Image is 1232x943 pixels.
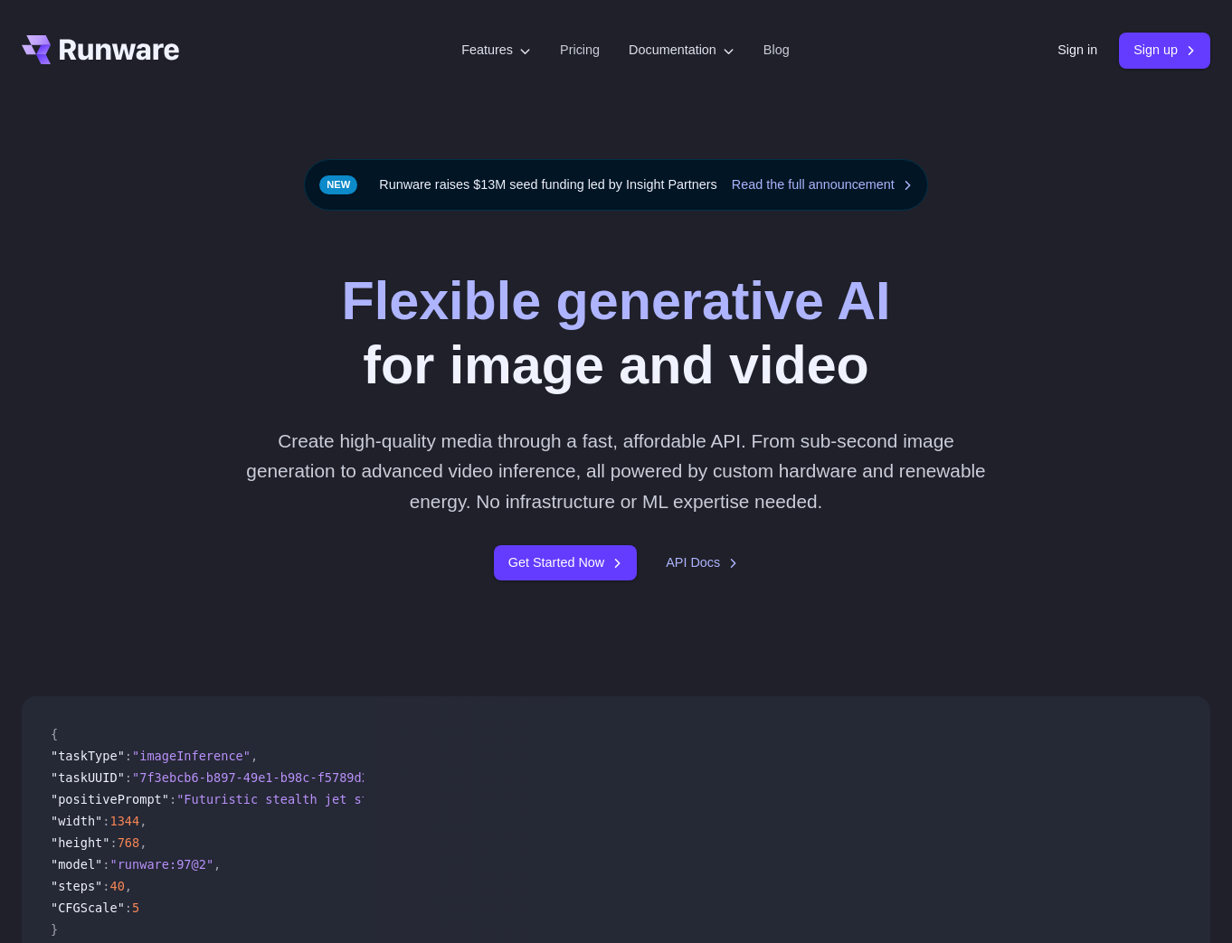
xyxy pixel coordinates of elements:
[169,792,176,806] span: :
[132,749,251,763] span: "imageInference"
[109,835,117,850] span: :
[1119,33,1210,68] a: Sign up
[251,749,258,763] span: ,
[494,545,637,580] a: Get Started Now
[629,40,734,61] label: Documentation
[109,814,139,828] span: 1344
[102,879,109,893] span: :
[125,749,132,763] span: :
[763,40,790,61] a: Blog
[102,814,109,828] span: :
[51,835,109,850] span: "height"
[732,174,913,195] a: Read the full announcement
[51,814,102,828] span: "width"
[51,749,125,763] span: "taskType"
[125,901,132,915] span: :
[342,269,891,397] h1: for image and video
[109,879,124,893] span: 40
[139,835,147,850] span: ,
[236,426,997,516] p: Create high-quality media through a fast, affordable API. From sub-second image generation to adv...
[51,792,169,806] span: "positivePrompt"
[51,901,125,915] span: "CFGScale"
[139,814,147,828] span: ,
[125,770,132,785] span: :
[176,792,850,806] span: "Futuristic stealth jet streaking through a neon-lit cityscape with glowing purple exhaust"
[132,901,139,915] span: 5
[461,40,531,61] label: Features
[118,835,140,850] span: 768
[304,159,928,211] div: Runware raises $13M seed funding led by Insight Partners
[51,922,58,937] span: }
[51,879,102,893] span: "steps"
[51,770,125,785] span: "taskUUID"
[125,879,132,893] span: ,
[22,35,179,64] a: Go to /
[666,552,738,573] a: API Docs
[213,857,221,872] span: ,
[560,40,600,61] a: Pricing
[132,770,413,785] span: "7f3ebcb6-b897-49e1-b98c-f5789d2d40d7"
[109,857,213,872] span: "runware:97@2"
[102,857,109,872] span: :
[1057,40,1097,61] a: Sign in
[342,270,891,331] strong: Flexible generative AI
[51,727,58,741] span: {
[51,857,102,872] span: "model"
